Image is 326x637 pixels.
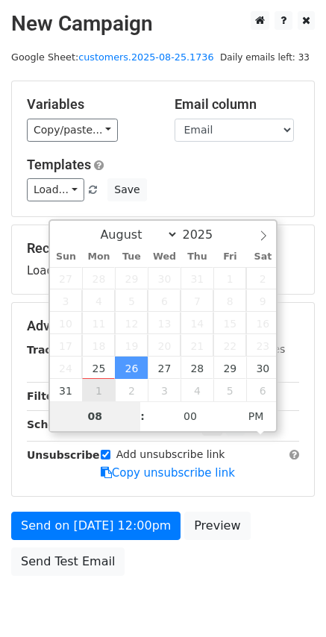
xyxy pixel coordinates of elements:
[11,547,125,576] a: Send Test Email
[50,357,83,379] span: August 24, 2025
[175,96,300,113] h5: Email column
[215,49,315,66] span: Daily emails left: 33
[50,252,83,262] span: Sun
[148,267,181,289] span: July 30, 2025
[27,119,118,142] a: Copy/paste...
[82,357,115,379] span: August 25, 2025
[213,379,246,401] span: September 5, 2025
[213,267,246,289] span: August 1, 2025
[11,512,181,540] a: Send on [DATE] 12:00pm
[246,379,279,401] span: September 6, 2025
[27,449,100,461] strong: Unsubscribe
[148,334,181,357] span: August 20, 2025
[148,252,181,262] span: Wed
[27,418,81,430] strong: Schedule
[50,334,83,357] span: August 17, 2025
[50,401,141,431] input: Hour
[115,357,148,379] span: August 26, 2025
[107,178,146,201] button: Save
[27,96,152,113] h5: Variables
[11,11,315,37] h2: New Campaign
[246,267,279,289] span: August 2, 2025
[181,334,213,357] span: August 21, 2025
[82,379,115,401] span: September 1, 2025
[181,252,213,262] span: Thu
[82,267,115,289] span: July 28, 2025
[82,289,115,312] span: August 4, 2025
[246,312,279,334] span: August 16, 2025
[115,267,148,289] span: July 29, 2025
[181,357,213,379] span: August 28, 2025
[246,252,279,262] span: Sat
[140,401,145,431] span: :
[115,312,148,334] span: August 12, 2025
[27,157,91,172] a: Templates
[115,252,148,262] span: Tue
[82,252,115,262] span: Mon
[181,267,213,289] span: July 31, 2025
[181,379,213,401] span: September 4, 2025
[116,447,225,462] label: Add unsubscribe link
[215,51,315,63] a: Daily emails left: 33
[148,289,181,312] span: August 6, 2025
[246,357,279,379] span: August 30, 2025
[246,334,279,357] span: August 23, 2025
[27,390,65,402] strong: Filters
[213,334,246,357] span: August 22, 2025
[178,228,232,242] input: Year
[101,466,235,480] a: Copy unsubscribe link
[27,240,299,279] div: Loading...
[251,565,326,637] iframe: Chat Widget
[115,379,148,401] span: September 2, 2025
[148,357,181,379] span: August 27, 2025
[148,379,181,401] span: September 3, 2025
[27,240,299,257] h5: Recipients
[213,357,246,379] span: August 29, 2025
[184,512,250,540] a: Preview
[213,252,246,262] span: Fri
[115,334,148,357] span: August 19, 2025
[82,312,115,334] span: August 11, 2025
[50,289,83,312] span: August 3, 2025
[213,312,246,334] span: August 15, 2025
[236,401,277,431] span: Click to toggle
[246,289,279,312] span: August 9, 2025
[181,312,213,334] span: August 14, 2025
[148,312,181,334] span: August 13, 2025
[50,379,83,401] span: August 31, 2025
[11,51,214,63] small: Google Sheet:
[27,178,84,201] a: Load...
[82,334,115,357] span: August 18, 2025
[213,289,246,312] span: August 8, 2025
[50,312,83,334] span: August 10, 2025
[181,289,213,312] span: August 7, 2025
[145,401,236,431] input: Minute
[27,318,299,334] h5: Advanced
[50,267,83,289] span: July 27, 2025
[78,51,213,63] a: customers.2025-08-25.1736
[115,289,148,312] span: August 5, 2025
[27,344,77,356] strong: Tracking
